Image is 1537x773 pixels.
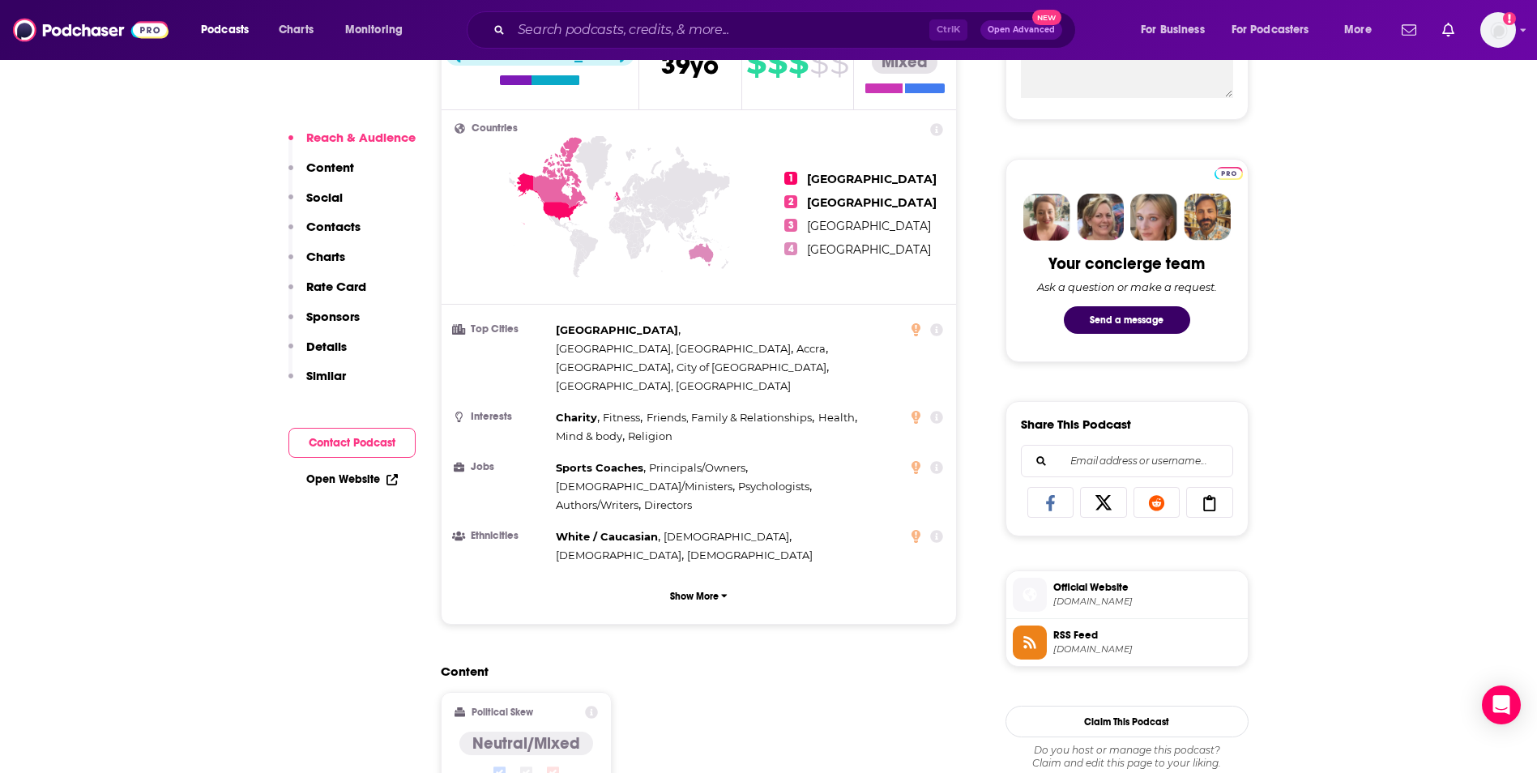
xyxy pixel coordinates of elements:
a: Pro website [1215,164,1243,180]
span: For Podcasters [1232,19,1309,41]
h3: Interests [455,412,549,422]
span: , [556,527,660,546]
div: Your concierge team [1048,254,1205,274]
button: Open AdvancedNew [980,20,1062,40]
button: open menu [1129,17,1225,43]
span: [GEOGRAPHIC_DATA], [GEOGRAPHIC_DATA] [556,342,791,355]
span: Authors/Writers [556,498,638,511]
span: , [556,340,793,358]
h2: Political Skew [472,707,533,718]
p: Charts [306,249,345,264]
span: $ [788,49,808,75]
img: Barbara Profile [1077,194,1124,241]
span: $ [830,49,848,75]
p: Rate Card [306,279,366,294]
span: Directors [644,498,692,511]
h3: Jobs [455,462,549,472]
span: , [647,408,814,427]
span: [GEOGRAPHIC_DATA] [807,219,931,233]
span: , [556,358,673,377]
span: Countries [472,123,518,134]
span: Podcasts [201,19,249,41]
p: Social [306,190,343,205]
h3: Share This Podcast [1021,416,1131,432]
input: Email address or username... [1035,446,1219,476]
span: [DEMOGRAPHIC_DATA] [556,549,681,562]
img: Jon Profile [1184,194,1231,241]
span: $ [809,49,828,75]
span: $ [746,49,766,75]
p: Reach & Audience [306,130,416,145]
span: [GEOGRAPHIC_DATA] [556,323,678,336]
span: , [649,459,748,477]
button: Social [288,190,343,220]
h3: Ethnicities [455,531,549,541]
img: Jules Profile [1130,194,1177,241]
span: , [664,527,792,546]
span: , [556,459,646,477]
span: Friends, Family & Relationships [647,411,812,424]
a: Copy Link [1186,487,1233,518]
span: , [677,358,829,377]
span: , [556,477,735,496]
div: Search followers [1021,445,1233,477]
span: City of [GEOGRAPHIC_DATA] [677,361,826,374]
span: , [603,408,643,427]
span: Charity [556,411,597,424]
span: Charts [279,19,314,41]
span: , [796,340,828,358]
span: api.substack.com [1053,643,1241,656]
img: Podchaser Pro [1215,167,1243,180]
div: Ask a question or make a request. [1037,280,1217,293]
button: Contacts [288,219,361,249]
button: Contact Podcast [288,428,416,458]
span: 2 [784,195,797,208]
a: Share on X/Twitter [1080,487,1127,518]
div: Mixed [872,51,937,74]
span: 1 [784,172,797,185]
span: Fitness [603,411,640,424]
a: Charts [268,17,323,43]
span: Principals/Owners [649,461,745,474]
span: , [556,427,625,446]
button: Claim This Podcast [1005,706,1249,737]
span: Do you host or manage this podcast? [1005,744,1249,757]
button: open menu [1221,17,1333,43]
img: Podchaser - Follow, Share and Rate Podcasts [13,15,169,45]
a: Open Website [306,472,398,486]
span: White / Caucasian [556,530,658,543]
a: Show notifications dropdown [1395,16,1423,44]
span: , [556,408,600,427]
span: 39 yo [661,49,719,81]
span: More [1344,19,1372,41]
span: , [556,496,641,515]
span: Open Advanced [988,26,1055,34]
span: [GEOGRAPHIC_DATA] [807,172,937,186]
a: Share on Reddit [1134,487,1181,518]
button: Content [288,160,354,190]
button: Reach & Audience [288,130,416,160]
span: $ [767,49,787,75]
h3: Top Cities [455,324,549,335]
span: [DEMOGRAPHIC_DATA] [664,530,789,543]
svg: Add a profile image [1503,12,1516,25]
img: Sydney Profile [1023,194,1070,241]
span: [GEOGRAPHIC_DATA] [556,361,671,374]
span: New [1032,10,1061,25]
div: Open Intercom Messenger [1482,685,1521,724]
input: Search podcasts, credits, & more... [511,17,929,43]
span: Ctrl K [929,19,967,41]
button: Send a message [1064,306,1190,334]
span: Psychologists [738,480,809,493]
div: Claim and edit this page to your liking. [1005,744,1249,770]
span: , [556,321,681,340]
span: [DEMOGRAPHIC_DATA]/Ministers [556,480,732,493]
button: Charts [288,249,345,279]
a: Show notifications dropdown [1436,16,1461,44]
span: Official Website [1053,580,1241,595]
button: Sponsors [288,309,360,339]
p: Content [306,160,354,175]
button: Rate Card [288,279,366,309]
span: [GEOGRAPHIC_DATA] [807,242,931,257]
